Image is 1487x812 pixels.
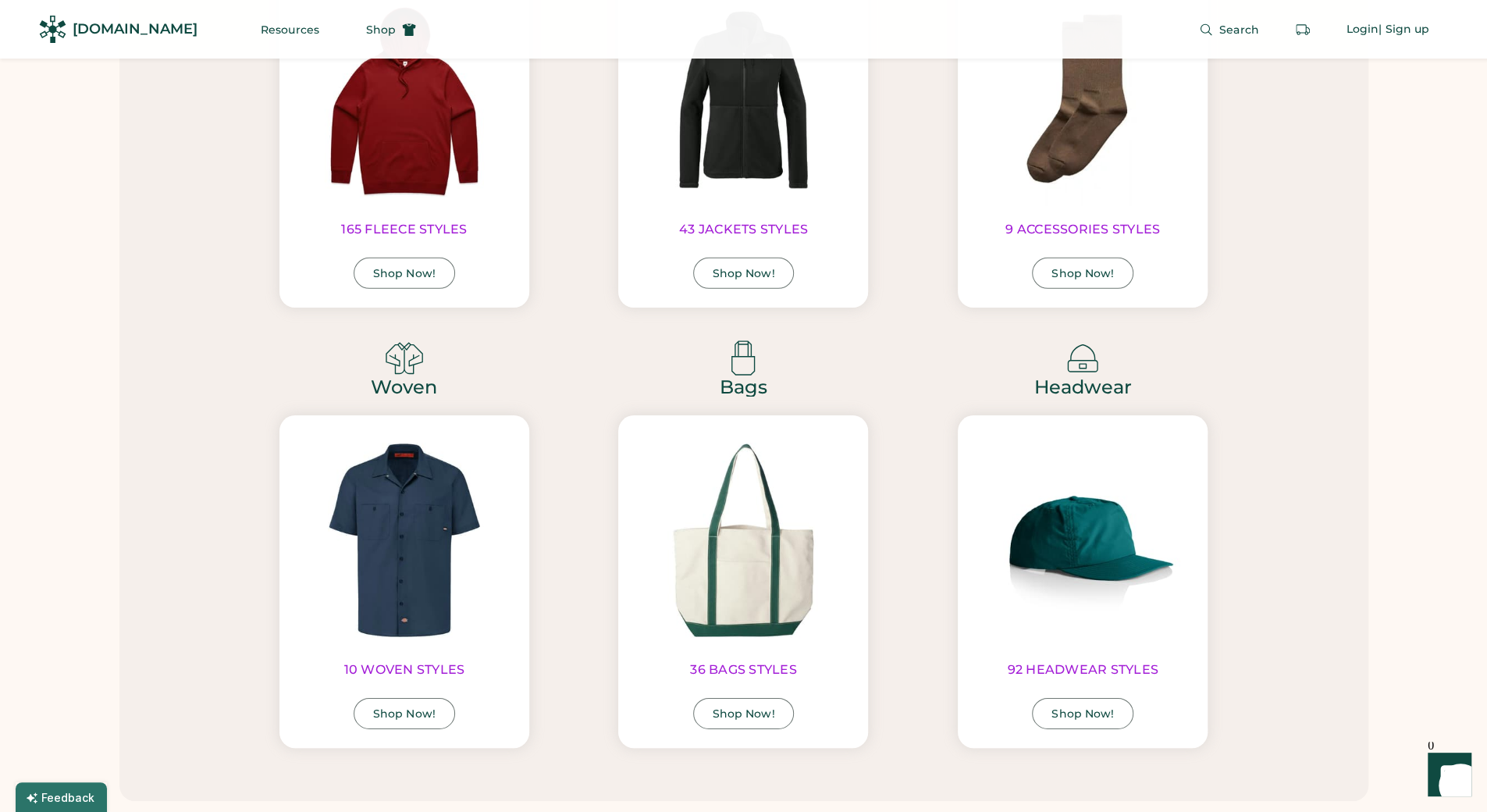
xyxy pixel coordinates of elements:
button: Shop [347,14,435,45]
button: Resources [242,14,338,45]
div: Shop Now! [713,708,775,719]
button: Search [1180,14,1278,45]
a: Shop Now! [693,698,795,729]
a: Woven [371,378,437,397]
div: 165 FLEECE STYLES [336,215,471,244]
a: Shop Now! [354,258,455,289]
div: | Sign up [1378,22,1429,37]
div: Shop Now! [373,268,436,279]
a: Headwear [1034,378,1132,397]
a: Shop Now! [354,698,455,729]
div: Shop Now! [1051,268,1114,279]
div: 36 BAGS STYLES [685,656,802,684]
div: Shop Now! [1051,708,1114,719]
span: Search [1219,24,1259,35]
a: Shop Now! [1032,258,1133,289]
div: Shop Now! [373,708,436,719]
iframe: Front Chat [1413,742,1480,809]
div: [DOMAIN_NAME] [73,20,197,39]
a: Shop Now! [693,258,795,289]
div: 10 WOVEN STYLES [339,656,469,684]
div: Shop Now! [713,268,775,279]
div: Login [1346,22,1379,37]
img: Icon [385,339,424,378]
img: Icon [1063,339,1102,378]
a: Bags [720,378,767,397]
img: Icon [724,339,763,378]
div: 92 HEADWEAR STYLES [1002,656,1163,684]
div: 43 JACKETS STYLES [674,215,813,244]
img: Rendered Logo - Screens [39,16,66,43]
span: Shop [366,24,396,35]
a: Shop Now! [1032,698,1133,729]
div: 9 ACCESSORIES STYLES [1001,215,1165,244]
button: Retrieve an order [1287,14,1318,45]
